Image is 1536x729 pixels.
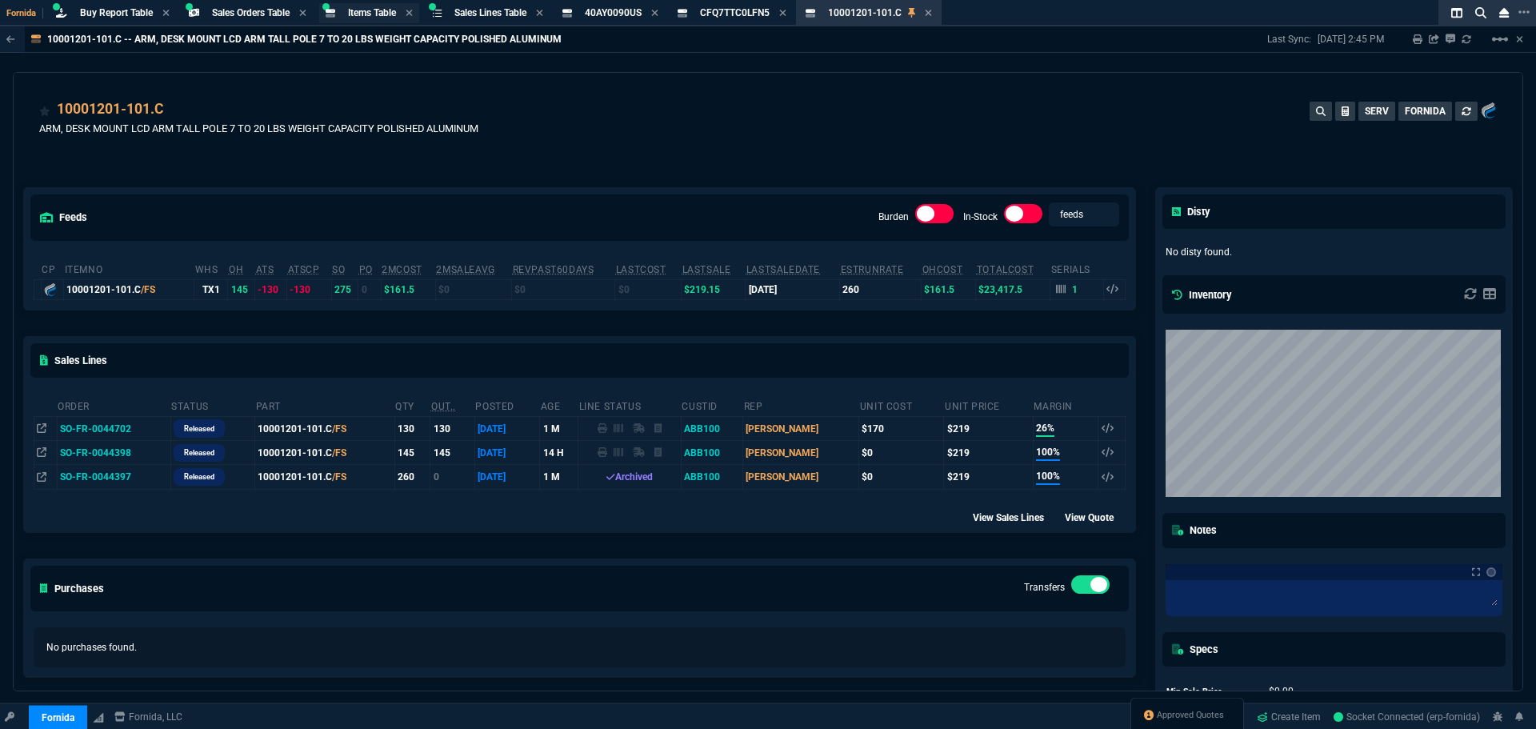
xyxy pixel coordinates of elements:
nx-icon: Close Workbench [1493,3,1515,22]
span: 100% [1036,469,1060,485]
abbr: Total units in inventory. [229,264,243,275]
span: /FS [332,471,346,483]
td: $219 [944,417,1034,441]
abbr: Outstanding (To Ship) [431,401,456,412]
th: Part [255,394,395,417]
h5: Notes [1172,523,1217,538]
p: Last Sync: [1267,33,1318,46]
nx-icon: Split Panels [1445,3,1469,22]
p: 10001201-101.C -- ARM, DESK MOUNT LCD ARM TALL POLE 7 TO 20 LBS WEIGHT CAPACITY POLISHED ALUMINUM [47,33,562,46]
span: Sales Lines Table [454,7,526,18]
td: 145 [430,441,474,465]
td: $219.15 [682,279,746,299]
td: $23,417.5 [976,279,1050,299]
td: [PERSON_NAME] [743,441,859,465]
nx-icon: Close Tab [925,7,932,20]
div: View Quote [1065,509,1128,525]
span: Approved Quotes [1157,709,1224,722]
td: TX1 [194,279,228,299]
abbr: Total sales within a 30 day window based on last time there was inventory [841,264,904,275]
span: /FS [332,447,346,459]
td: 145 [394,441,430,465]
span: 0 [1269,686,1294,697]
h5: feeds [40,210,87,225]
label: Burden [878,211,909,222]
th: CustId [681,394,742,417]
nx-icon: Close Tab [406,7,413,20]
th: Rep [743,394,859,417]
p: No disty found. [1166,245,1503,259]
p: Released [184,471,214,483]
p: Released [184,447,214,459]
td: $0 [615,279,682,299]
label: Transfers [1024,582,1065,593]
td: 130 [430,417,474,441]
td: [DATE] [474,417,539,441]
abbr: Total revenue past 60 days [513,264,594,275]
td: $219 [944,465,1034,489]
td: 260 [840,279,922,299]
th: Unit Cost [859,394,944,417]
span: Items Table [348,7,396,18]
td: ABB100 [681,441,742,465]
td: -130 [287,279,332,299]
abbr: The last purchase cost from PO Order [616,264,666,275]
abbr: Total Cost of Units on Hand [977,264,1034,275]
td: $0 [512,279,615,299]
div: $0 [862,446,941,460]
abbr: Avg cost of all PO invoices for 2 months [382,264,422,275]
td: SO-FR-0044702 [57,417,170,441]
button: FORNIDA [1398,102,1452,121]
abbr: Avg Sale from SO invoices for 2 months [436,264,494,275]
nx-icon: Open In Opposite Panel [37,423,46,435]
mat-icon: Example home icon [1490,30,1510,49]
p: Released [184,423,214,435]
td: [DATE] [474,465,539,489]
p: 1 [1072,283,1078,296]
td: [PERSON_NAME] [743,417,859,441]
nx-icon: Close Tab [779,7,786,20]
th: Posted [474,394,539,417]
div: Archived [581,470,678,484]
h5: Disty [1172,204,1210,219]
div: In-Stock [1004,204,1042,230]
abbr: Total units in inventory => minus on SO => plus on PO [256,264,274,275]
div: $170 [862,422,941,436]
nx-icon: Close Tab [299,7,306,20]
td: -130 [255,279,287,299]
h5: Purchases [40,581,104,596]
span: Buy Report Table [80,7,153,18]
a: Hide Workbench [1516,33,1523,46]
nx-icon: Search [1469,3,1493,22]
th: age [540,394,578,417]
abbr: Total units on open Purchase Orders [359,264,373,275]
td: [PERSON_NAME] [743,465,859,489]
p: No purchases found. [46,640,1113,655]
div: $0 [862,470,941,484]
a: msbcCompanyName [110,710,187,724]
nx-icon: Close Tab [162,7,170,20]
span: CFQ7TTC0LFN5 [700,7,770,18]
a: 10001201-101.C [57,98,164,119]
th: Line Status [578,394,682,417]
span: Sales Orders Table [212,7,290,18]
abbr: The date of the last SO Inv price. No time limit. (ignore zeros) [746,264,820,275]
abbr: Total units on open Sales Orders [332,264,345,275]
td: 10001201-101.C [255,441,395,465]
td: $219 [944,441,1034,465]
div: Transfers [1071,575,1110,601]
th: WHS [194,257,228,280]
span: 40AY0090US [585,7,642,18]
tr: undefined [1166,683,1359,700]
td: 1 M [540,465,578,489]
nx-icon: Open In Opposite Panel [37,447,46,459]
td: ABB100 [681,417,742,441]
nx-icon: Open In Opposite Panel [37,471,46,483]
span: 100% [1036,445,1060,461]
td: 10001201-101.C [255,417,395,441]
th: QTY [394,394,430,417]
div: 10001201-101.C [66,282,191,297]
td: 145 [228,279,255,299]
a: Create Item [1250,705,1327,729]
